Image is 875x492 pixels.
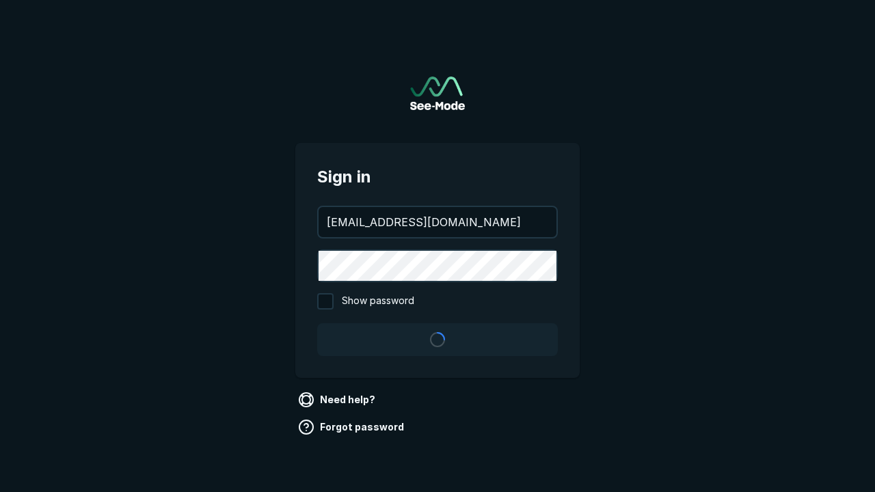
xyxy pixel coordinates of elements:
a: Forgot password [295,416,409,438]
input: your@email.com [319,207,556,237]
img: See-Mode Logo [410,77,465,110]
a: Need help? [295,389,381,411]
span: Sign in [317,165,558,189]
a: Go to sign in [410,77,465,110]
span: Show password [342,293,414,310]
